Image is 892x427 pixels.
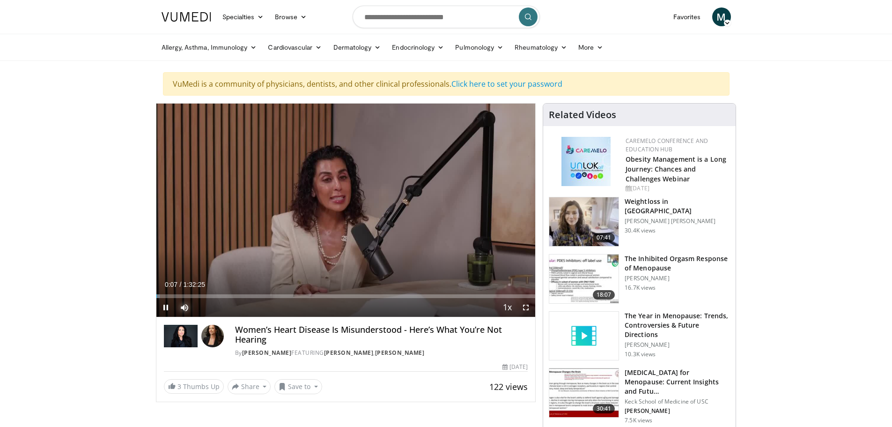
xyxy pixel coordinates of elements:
img: VuMedi Logo [162,12,211,22]
img: 47271b8a-94f4-49c8-b914-2a3d3af03a9e.150x105_q85_crop-smart_upscale.jpg [549,368,619,417]
a: Pulmonology [450,38,509,57]
div: Progress Bar [156,294,536,298]
p: 30.4K views [625,227,656,234]
p: [PERSON_NAME] [625,275,730,282]
input: Search topics, interventions [353,6,540,28]
a: [PERSON_NAME] [324,349,374,357]
a: Endocrinology [386,38,450,57]
button: Fullscreen [516,298,535,317]
button: Mute [175,298,194,317]
a: Allergy, Asthma, Immunology [156,38,263,57]
a: [PERSON_NAME] [375,349,425,357]
p: [PERSON_NAME] [PERSON_NAME] [625,217,730,225]
img: Dr. Gabrielle Lyon [164,325,198,347]
span: 30:41 [593,404,615,413]
button: Playback Rate [498,298,516,317]
p: 10.3K views [625,351,656,358]
button: Save to [274,379,322,394]
a: Browse [269,7,312,26]
h3: Weightloss in [GEOGRAPHIC_DATA] [625,197,730,216]
a: 30:41 [MEDICAL_DATA] for Menopause: Current Insights and Futu… Keck School of Medicine of USC [PE... [549,368,730,424]
a: 18:07 The Inhibited Orgasm Response of Menopause [PERSON_NAME] 16.7K views [549,254,730,304]
a: Rheumatology [509,38,573,57]
a: Obesity Management is a Long Journey: Chances and Challenges Webinar [626,155,726,183]
img: video_placeholder_short.svg [549,312,619,360]
p: 16.7K views [625,284,656,292]
a: CaReMeLO Conference and Education Hub [626,137,708,153]
button: Pause [156,298,175,317]
a: Favorites [668,7,707,26]
img: 45df64a9-a6de-482c-8a90-ada250f7980c.png.150x105_q85_autocrop_double_scale_upscale_version-0.2.jpg [561,137,611,186]
video-js: Video Player [156,104,536,317]
a: 3 Thumbs Up [164,379,224,394]
h3: The Inhibited Orgasm Response of Menopause [625,254,730,273]
div: [DATE] [626,184,728,193]
img: 283c0f17-5e2d-42ba-a87c-168d447cdba4.150x105_q85_crop-smart_upscale.jpg [549,255,619,303]
img: Avatar [201,325,224,347]
div: By FEATURING , [235,349,528,357]
p: [PERSON_NAME] [625,341,730,349]
p: 7.5K views [625,417,652,424]
h3: [MEDICAL_DATA] for Menopause: Current Insights and Futu… [625,368,730,396]
a: M [712,7,731,26]
span: 122 views [489,381,528,392]
button: Share [228,379,271,394]
p: Keck School of Medicine of USC [625,398,730,405]
span: 1:32:25 [183,281,205,288]
h4: Related Videos [549,109,616,120]
p: [PERSON_NAME] [625,407,730,415]
a: Cardiovascular [262,38,327,57]
span: 07:41 [593,233,615,242]
div: VuMedi is a community of physicians, dentists, and other clinical professionals. [163,72,730,96]
h4: Women’s Heart Disease Is Misunderstood - Here’s What You’re Not Hearing [235,325,528,345]
a: More [573,38,609,57]
a: [PERSON_NAME] [242,349,292,357]
img: 9983fed1-7565-45be-8934-aef1103ce6e2.150x105_q85_crop-smart_upscale.jpg [549,197,619,246]
span: 3 [177,382,181,391]
a: 07:41 Weightloss in [GEOGRAPHIC_DATA] [PERSON_NAME] [PERSON_NAME] 30.4K views [549,197,730,247]
span: 18:07 [593,290,615,300]
span: / [180,281,182,288]
a: Click here to set your password [451,79,562,89]
a: Specialties [217,7,270,26]
a: Dermatology [328,38,387,57]
span: 0:07 [165,281,177,288]
a: The Year in Menopause: Trends, Controversies & Future Directions [PERSON_NAME] 10.3K views [549,311,730,361]
h3: The Year in Menopause: Trends, Controversies & Future Directions [625,311,730,339]
div: [DATE] [502,363,528,371]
